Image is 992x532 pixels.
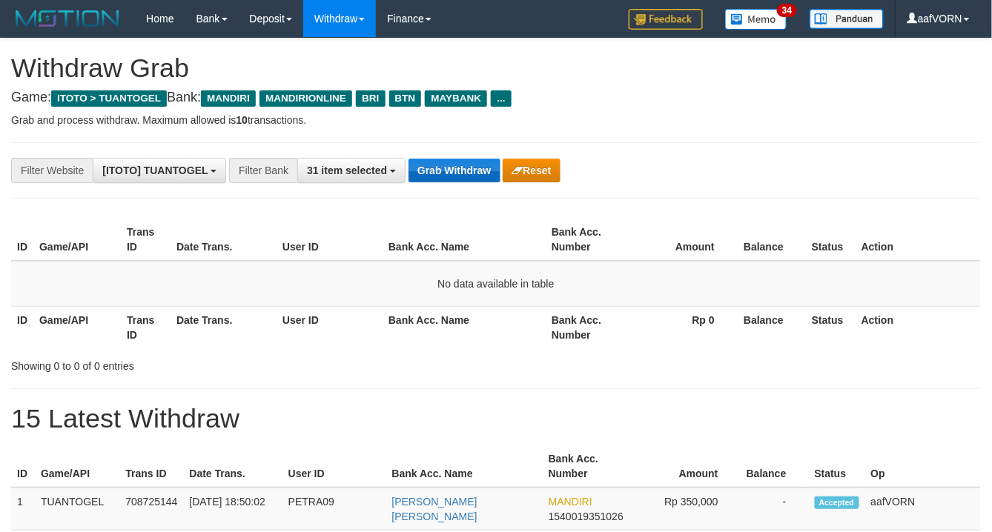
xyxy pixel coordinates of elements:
[102,164,208,176] span: [ITOTO] TUANTOGEL
[491,90,511,107] span: ...
[93,158,226,183] button: [ITOTO] TUANTOGEL
[11,219,33,261] th: ID
[201,90,256,107] span: MANDIRI
[629,9,703,30] img: Feedback.jpg
[383,306,546,348] th: Bank Acc. Name
[865,445,981,488] th: Op
[121,306,171,348] th: Trans ID
[386,445,543,488] th: Bank Acc. Name
[236,114,248,126] strong: 10
[307,164,387,176] span: 31 item selected
[409,159,500,182] button: Grab Withdraw
[171,306,277,348] th: Date Trans.
[35,488,119,531] td: TUANTOGEL
[865,488,981,531] td: aafVORN
[11,445,35,488] th: ID
[856,306,981,348] th: Action
[503,159,560,182] button: Reset
[392,496,477,522] a: [PERSON_NAME] [PERSON_NAME]
[282,445,386,488] th: User ID
[546,219,633,261] th: Bank Acc. Number
[543,445,641,488] th: Bank Acc. Number
[259,90,352,107] span: MANDIRIONLINE
[33,219,121,261] th: Game/API
[277,219,383,261] th: User ID
[11,353,403,373] div: Showing 0 to 0 of 0 entries
[51,90,167,107] span: ITOTO > TUANTOGEL
[777,4,797,17] span: 34
[725,9,787,30] img: Button%20Memo.svg
[741,488,809,531] td: -
[641,445,741,488] th: Amount
[171,219,277,261] th: Date Trans.
[119,445,183,488] th: Trans ID
[183,488,282,531] td: [DATE] 18:50:02
[119,488,183,531] td: 708725144
[546,306,633,348] th: Bank Acc. Number
[815,496,859,509] span: Accepted
[11,404,981,433] h1: 15 Latest Withdraw
[810,9,884,29] img: panduan.png
[277,306,383,348] th: User ID
[11,488,35,531] td: 1
[11,306,33,348] th: ID
[425,90,487,107] span: MAYBANK
[633,219,737,261] th: Amount
[183,445,282,488] th: Date Trans.
[11,7,124,30] img: MOTION_logo.png
[737,306,806,348] th: Balance
[229,158,297,183] div: Filter Bank
[33,306,121,348] th: Game/API
[641,488,741,531] td: Rp 350,000
[633,306,737,348] th: Rp 0
[297,158,406,183] button: 31 item selected
[806,219,856,261] th: Status
[121,219,171,261] th: Trans ID
[549,511,624,522] span: Copy 1540019351026 to clipboard
[383,219,546,261] th: Bank Acc. Name
[549,496,592,508] span: MANDIRI
[737,219,806,261] th: Balance
[11,90,981,105] h4: Game: Bank:
[356,90,385,107] span: BRI
[806,306,856,348] th: Status
[11,113,981,127] p: Grab and process withdraw. Maximum allowed is transactions.
[282,488,386,531] td: PETRA09
[389,90,422,107] span: BTN
[11,261,981,307] td: No data available in table
[35,445,119,488] th: Game/API
[856,219,981,261] th: Action
[11,158,93,183] div: Filter Website
[741,445,809,488] th: Balance
[11,53,981,83] h1: Withdraw Grab
[809,445,865,488] th: Status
